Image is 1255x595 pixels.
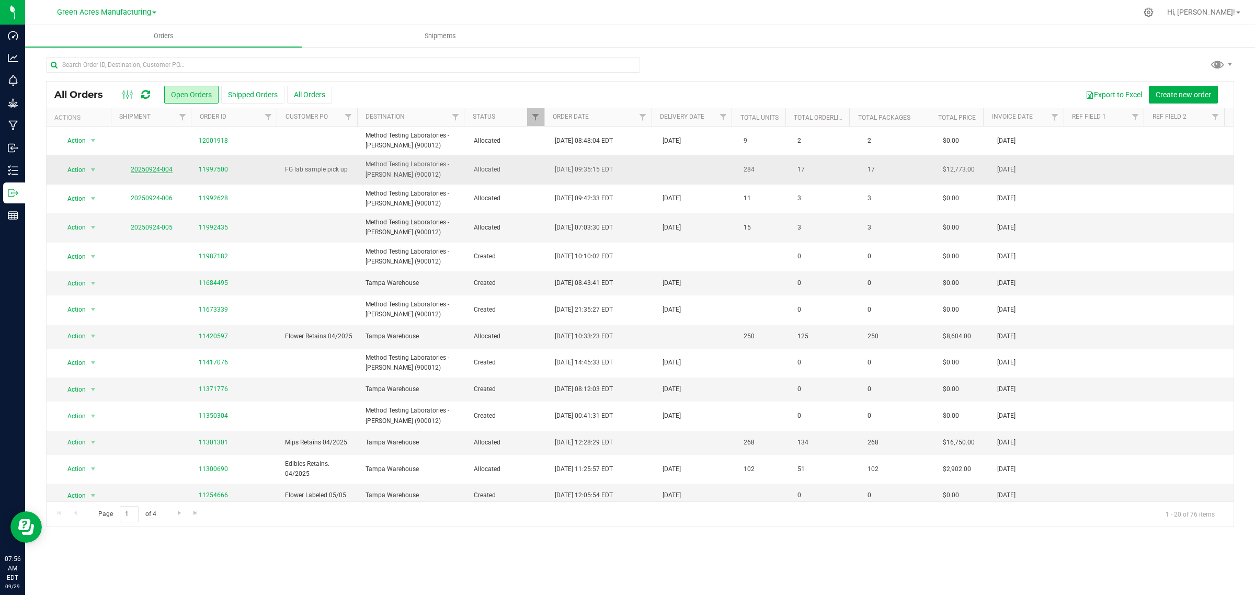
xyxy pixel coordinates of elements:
[58,249,86,264] span: Action
[663,490,681,500] span: [DATE]
[447,108,464,126] a: Filter
[527,108,544,126] a: Filter
[54,114,107,121] div: Actions
[797,223,801,233] span: 3
[366,278,461,288] span: Tampa Warehouse
[943,464,971,474] span: $2,902.00
[858,114,910,121] a: Total Packages
[58,302,86,317] span: Action
[862,162,880,177] span: 17
[744,165,755,175] span: 284
[366,300,461,319] span: Method Testing Laboratories - [PERSON_NAME] (900012)
[797,384,801,394] span: 0
[164,86,219,104] button: Open Orders
[58,488,86,503] span: Action
[140,31,188,41] span: Orders
[714,108,732,126] a: Filter
[862,355,876,370] span: 0
[555,305,613,315] span: [DATE] 21:35:27 EDT
[285,331,353,341] span: Flower Retains 04/2025
[199,358,228,368] a: 11417076
[555,411,613,421] span: [DATE] 00:41:31 EDT
[555,438,613,448] span: [DATE] 12:28:29 EDT
[555,223,613,233] span: [DATE] 07:03:30 EDT
[797,278,801,288] span: 0
[366,438,461,448] span: Tampa Warehouse
[87,329,100,344] span: select
[199,278,228,288] a: 11684495
[555,464,613,474] span: [DATE] 11:25:57 EDT
[199,411,228,421] a: 11350304
[10,511,42,543] iframe: Resource center
[474,278,542,288] span: Created
[474,165,542,175] span: Allocated
[943,193,959,203] span: $0.00
[366,384,461,394] span: Tampa Warehouse
[663,136,681,146] span: [DATE]
[663,223,681,233] span: [DATE]
[862,302,876,317] span: 0
[1046,108,1064,126] a: Filter
[58,220,86,235] span: Action
[862,249,876,264] span: 0
[997,193,1016,203] span: [DATE]
[131,224,173,231] a: 20250924-005
[555,136,613,146] span: [DATE] 08:48:04 EDT
[302,25,578,47] a: Shipments
[943,305,959,315] span: $0.00
[366,331,461,341] span: Tampa Warehouse
[474,411,542,421] span: Created
[58,356,86,370] span: Action
[663,305,681,315] span: [DATE]
[5,554,20,582] p: 07:56 AM EDT
[992,113,1033,120] a: Invoice Date
[8,188,18,198] inline-svg: Outbound
[1149,86,1218,104] button: Create new order
[663,358,681,368] span: [DATE]
[797,490,801,500] span: 0
[943,251,959,261] span: $0.00
[862,133,876,148] span: 2
[58,409,86,424] span: Action
[797,136,801,146] span: 2
[862,408,876,424] span: 0
[58,382,86,397] span: Action
[997,358,1016,368] span: [DATE]
[119,113,151,120] a: Shipment
[997,490,1016,500] span: [DATE]
[943,223,959,233] span: $0.00
[366,131,461,151] span: Method Testing Laboratories - [PERSON_NAME] (900012)
[286,113,328,120] a: Customer PO
[474,223,542,233] span: Allocated
[285,165,353,175] span: FG lab sample pick up
[87,382,100,397] span: select
[797,358,801,368] span: 0
[997,411,1016,421] span: [DATE]
[87,163,100,177] span: select
[188,506,203,520] a: Go to the last page
[58,133,86,148] span: Action
[1079,86,1149,104] button: Export to Excel
[474,384,542,394] span: Created
[199,331,228,341] a: 11420597
[199,438,228,448] a: 11301301
[744,193,751,203] span: 11
[58,462,86,476] span: Action
[862,276,876,291] span: 0
[366,353,461,373] span: Method Testing Laboratories - [PERSON_NAME] (900012)
[1153,113,1186,120] a: Ref Field 2
[943,136,959,146] span: $0.00
[474,358,542,368] span: Created
[555,278,613,288] span: [DATE] 08:43:41 EDT
[797,331,808,341] span: 125
[8,120,18,131] inline-svg: Manufacturing
[997,136,1016,146] span: [DATE]
[87,249,100,264] span: select
[943,331,971,341] span: $8,604.00
[943,278,959,288] span: $0.00
[797,464,805,474] span: 51
[199,251,228,261] a: 11987182
[474,193,542,203] span: Allocated
[474,136,542,146] span: Allocated
[555,358,613,368] span: [DATE] 14:45:33 EDT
